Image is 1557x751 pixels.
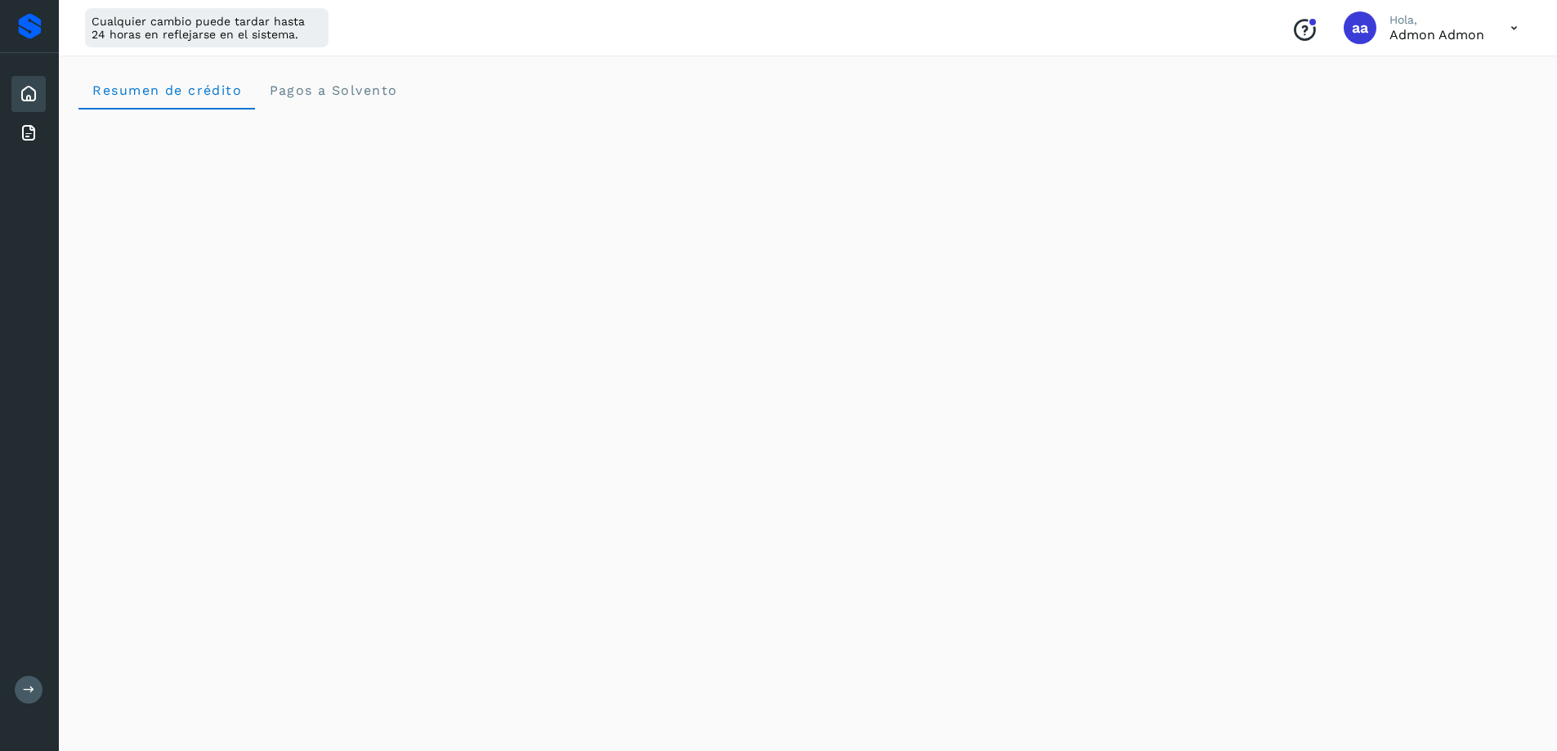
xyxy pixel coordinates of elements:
[11,76,46,112] div: Inicio
[92,83,242,98] span: Resumen de crédito
[85,8,329,47] div: Cualquier cambio puede tardar hasta 24 horas en reflejarse en el sistema.
[268,83,397,98] span: Pagos a Solvento
[1389,27,1484,42] p: admon admon
[1389,13,1484,27] p: Hola,
[11,115,46,151] div: Facturas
